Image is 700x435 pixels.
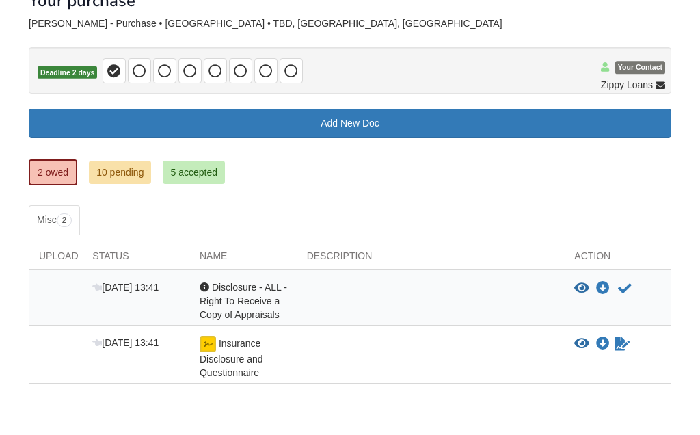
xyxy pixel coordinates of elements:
a: 10 pending [89,161,151,184]
span: Zippy Loans [601,78,653,92]
span: 2 [57,213,72,227]
span: Your Contact [615,62,665,75]
button: View Disclosure - ALL - Right To Receive a Copy of Appraisals [574,282,589,295]
a: 2 owed [29,159,77,185]
span: [DATE] 13:41 [92,337,159,348]
span: [DATE] 13:41 [92,282,159,293]
span: Insurance Disclosure and Questionnaire [200,338,263,378]
div: Name [189,249,297,269]
div: [PERSON_NAME] - Purchase • [GEOGRAPHIC_DATA] • TBD, [GEOGRAPHIC_DATA], [GEOGRAPHIC_DATA] [29,18,671,29]
span: Deadline 2 days [38,66,97,79]
a: Waiting for your co-borrower to e-sign [613,336,631,352]
div: Status [82,249,189,269]
a: Download Insurance Disclosure and Questionnaire [596,339,610,350]
div: Upload [29,249,82,269]
button: Acknowledge receipt of document [617,280,633,297]
div: Description [297,249,565,269]
a: Add New Doc [29,109,671,138]
a: Misc [29,205,80,235]
button: View Insurance Disclosure and Questionnaire [574,337,589,351]
a: Download Disclosure - ALL - Right To Receive a Copy of Appraisals [596,283,610,294]
a: 5 accepted [163,161,225,184]
img: esign icon [200,336,216,352]
span: Disclosure - ALL - Right To Receive a Copy of Appraisals [200,282,287,320]
div: Action [564,249,671,269]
